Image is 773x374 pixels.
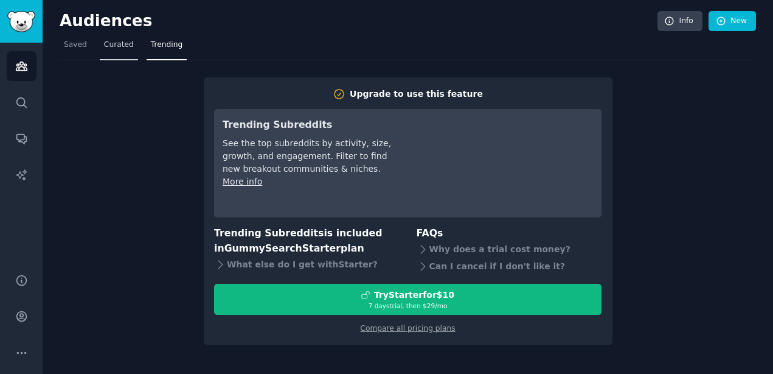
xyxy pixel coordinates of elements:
[224,242,341,254] span: GummySearch Starter
[411,118,593,209] iframe: YouTube video player
[147,35,187,60] a: Trending
[104,40,134,51] span: Curated
[350,88,483,101] div: Upgrade to use this feature
[223,118,393,133] h3: Trending Subreddits
[214,284,601,315] button: TryStarterfor$107 daystrial, then $29/mo
[417,226,602,241] h3: FAQs
[360,324,455,333] a: Compare all pricing plans
[215,302,601,310] div: 7 days trial, then $ 29 /mo
[223,137,393,175] div: See the top subreddits by activity, size, growth, and engagement. Filter to find new breakout com...
[709,11,756,32] a: New
[417,241,602,258] div: Why does a trial cost money?
[60,12,657,31] h2: Audiences
[214,226,400,256] h3: Trending Subreddits is included in plan
[657,11,702,32] a: Info
[60,35,91,60] a: Saved
[223,177,262,186] a: More info
[100,35,138,60] a: Curated
[374,289,454,302] div: Try Starter for $10
[417,258,602,275] div: Can I cancel if I don't like it?
[7,11,35,32] img: GummySearch logo
[151,40,182,51] span: Trending
[64,40,87,51] span: Saved
[214,256,400,273] div: What else do I get with Starter ?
